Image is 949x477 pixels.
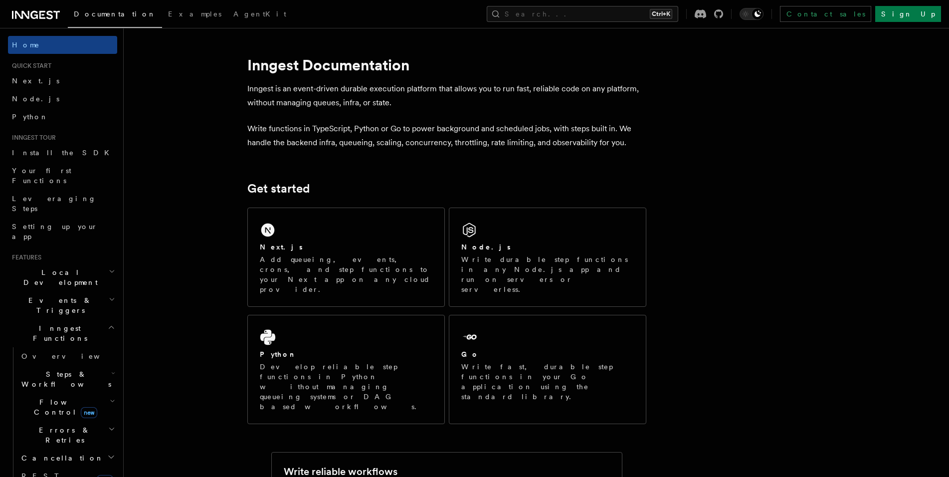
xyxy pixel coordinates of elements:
span: Leveraging Steps [12,195,96,213]
a: Leveraging Steps [8,190,117,218]
span: Node.js [12,95,59,103]
span: Next.js [12,77,59,85]
span: Documentation [74,10,156,18]
span: Overview [21,352,124,360]
a: Next.js [8,72,117,90]
a: Contact sales [780,6,871,22]
a: Setting up your app [8,218,117,245]
button: Events & Triggers [8,291,117,319]
button: Toggle dark mode [740,8,763,20]
a: Home [8,36,117,54]
a: Documentation [68,3,162,28]
a: Node.jsWrite durable step functions in any Node.js app and run on servers or serverless. [449,208,646,307]
span: new [81,407,97,418]
a: Your first Functions [8,162,117,190]
a: AgentKit [227,3,292,27]
span: Events & Triggers [8,295,109,315]
span: Home [12,40,40,50]
p: Write durable step functions in any Node.js app and run on servers or serverless. [461,254,634,294]
button: Steps & Workflows [17,365,117,393]
h2: Go [461,349,479,359]
span: Cancellation [17,453,104,463]
button: Search...Ctrl+K [487,6,678,22]
a: Examples [162,3,227,27]
a: Python [8,108,117,126]
a: Get started [247,182,310,196]
span: Steps & Workflows [17,369,111,389]
span: Inngest tour [8,134,56,142]
span: Setting up your app [12,223,98,240]
button: Inngest Functions [8,319,117,347]
button: Local Development [8,263,117,291]
span: Inngest Functions [8,323,108,343]
a: GoWrite fast, durable step functions in your Go application using the standard library. [449,315,646,424]
a: PythonDevelop reliable step functions in Python without managing queueing systems or DAG based wo... [247,315,445,424]
p: Write functions in TypeScript, Python or Go to power background and scheduled jobs, with steps bu... [247,122,646,150]
span: Flow Control [17,397,110,417]
a: Sign Up [875,6,941,22]
span: Errors & Retries [17,425,108,445]
span: AgentKit [233,10,286,18]
a: Next.jsAdd queueing, events, crons, and step functions to your Next app on any cloud provider. [247,208,445,307]
a: Install the SDK [8,144,117,162]
h1: Inngest Documentation [247,56,646,74]
span: Python [12,113,48,121]
span: Features [8,253,41,261]
p: Develop reliable step functions in Python without managing queueing systems or DAG based workflows. [260,362,432,412]
h2: Node.js [461,242,511,252]
h2: Next.js [260,242,303,252]
a: Overview [17,347,117,365]
p: Write fast, durable step functions in your Go application using the standard library. [461,362,634,402]
kbd: Ctrl+K [650,9,672,19]
button: Errors & Retries [17,421,117,449]
button: Flow Controlnew [17,393,117,421]
a: Node.js [8,90,117,108]
span: Local Development [8,267,109,287]
span: Your first Functions [12,167,71,185]
span: Examples [168,10,221,18]
button: Cancellation [17,449,117,467]
span: Install the SDK [12,149,115,157]
h2: Python [260,349,297,359]
p: Add queueing, events, crons, and step functions to your Next app on any cloud provider. [260,254,432,294]
p: Inngest is an event-driven durable execution platform that allows you to run fast, reliable code ... [247,82,646,110]
span: Quick start [8,62,51,70]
